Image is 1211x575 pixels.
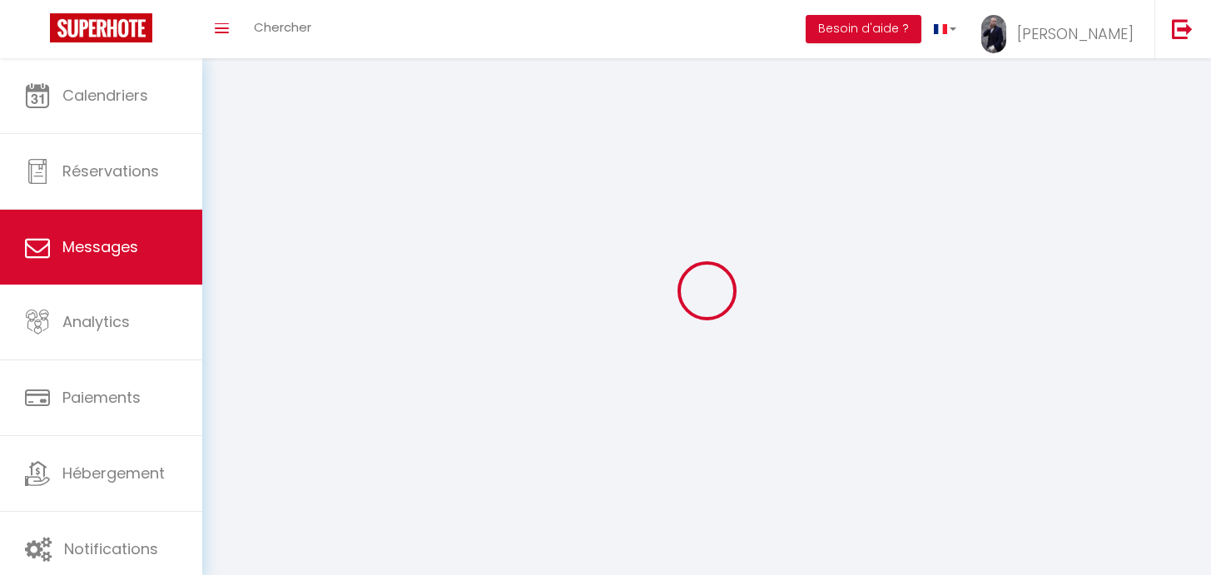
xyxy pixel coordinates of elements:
[1140,500,1199,563] iframe: Chat
[62,236,138,257] span: Messages
[62,463,165,483] span: Hébergement
[1172,18,1193,39] img: logout
[62,311,130,332] span: Analytics
[806,15,921,43] button: Besoin d'aide ?
[64,538,158,559] span: Notifications
[1017,23,1134,44] span: [PERSON_NAME]
[50,13,152,42] img: Super Booking
[62,161,159,181] span: Réservations
[62,85,148,106] span: Calendriers
[13,7,63,57] button: Ouvrir le widget de chat LiveChat
[981,15,1006,53] img: ...
[254,18,311,36] span: Chercher
[62,387,141,408] span: Paiements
